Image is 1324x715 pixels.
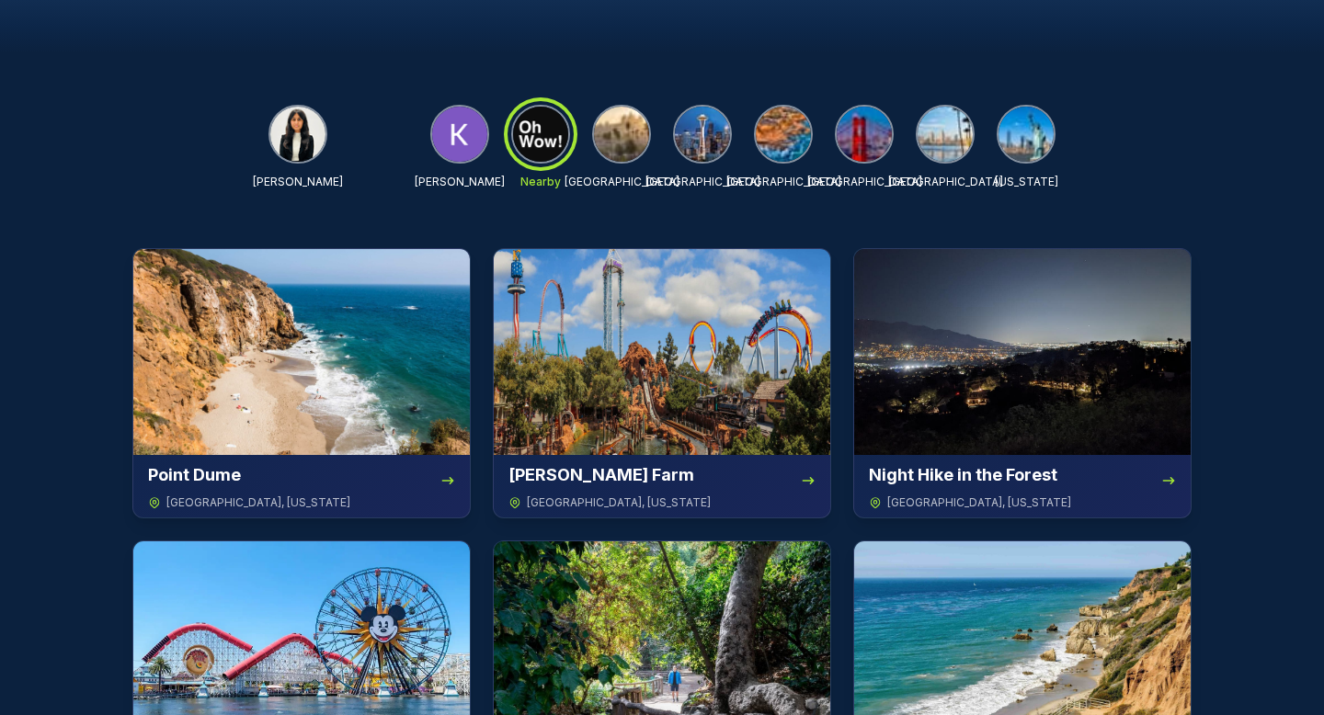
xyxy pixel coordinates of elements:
p: [GEOGRAPHIC_DATA] [888,175,1003,189]
h3: [PERSON_NAME] Farm [508,462,694,488]
h3: Night Hike in the Forest [869,462,1057,488]
img: Seattle [675,107,730,162]
p: Nearby [520,175,561,189]
img: New York [999,107,1054,162]
img: KHUSHI KASTURIYA [270,107,325,162]
span: [GEOGRAPHIC_DATA] , [US_STATE] [166,495,350,510]
img: Night Hike in the Forest [854,249,1191,455]
img: Orange County [756,107,811,162]
img: Khushi Kasturiya [432,107,487,162]
p: [GEOGRAPHIC_DATA] [726,175,841,189]
p: [GEOGRAPHIC_DATA] [645,175,760,189]
p: [PERSON_NAME] [415,175,505,189]
p: [GEOGRAPHIC_DATA] [807,175,922,189]
p: [PERSON_NAME] [253,175,343,189]
img: Los Angeles [594,107,649,162]
span: [GEOGRAPHIC_DATA] , [US_STATE] [887,495,1071,510]
img: Point Dume [133,249,470,455]
span: [GEOGRAPHIC_DATA] , [US_STATE] [527,495,711,510]
img: San Francisco [837,107,892,162]
img: San Diego [918,107,973,162]
p: [US_STATE] [995,175,1058,189]
p: [GEOGRAPHIC_DATA] [565,175,679,189]
h3: Point Dume [148,462,241,488]
img: Knott's Berry Farm [494,249,830,455]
